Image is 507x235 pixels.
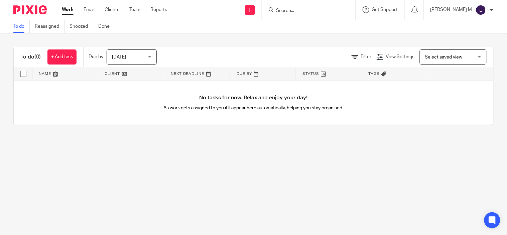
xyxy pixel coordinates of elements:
[13,5,47,14] img: Pixie
[14,94,493,101] h4: No tasks for now. Relax and enjoy your day!
[430,6,472,13] p: [PERSON_NAME] M
[70,20,93,33] a: Snoozed
[134,105,374,111] p: As work gets assigned to you it'll appear here automatically, helping you stay organised.
[361,54,372,59] span: Filter
[84,6,95,13] a: Email
[386,54,415,59] span: View Settings
[34,54,41,60] span: (0)
[13,20,30,33] a: To do
[62,6,74,13] a: Work
[129,6,140,13] a: Team
[98,20,115,33] a: Done
[35,20,65,33] a: Reassigned
[105,6,119,13] a: Clients
[112,55,126,60] span: [DATE]
[425,55,463,60] span: Select saved view
[476,5,486,15] img: svg%3E
[20,53,41,61] h1: To do
[372,7,398,12] span: Get Support
[275,8,336,14] input: Search
[89,53,103,60] p: Due by
[150,6,167,13] a: Reports
[47,49,77,65] a: + Add task
[368,72,380,76] span: Tags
